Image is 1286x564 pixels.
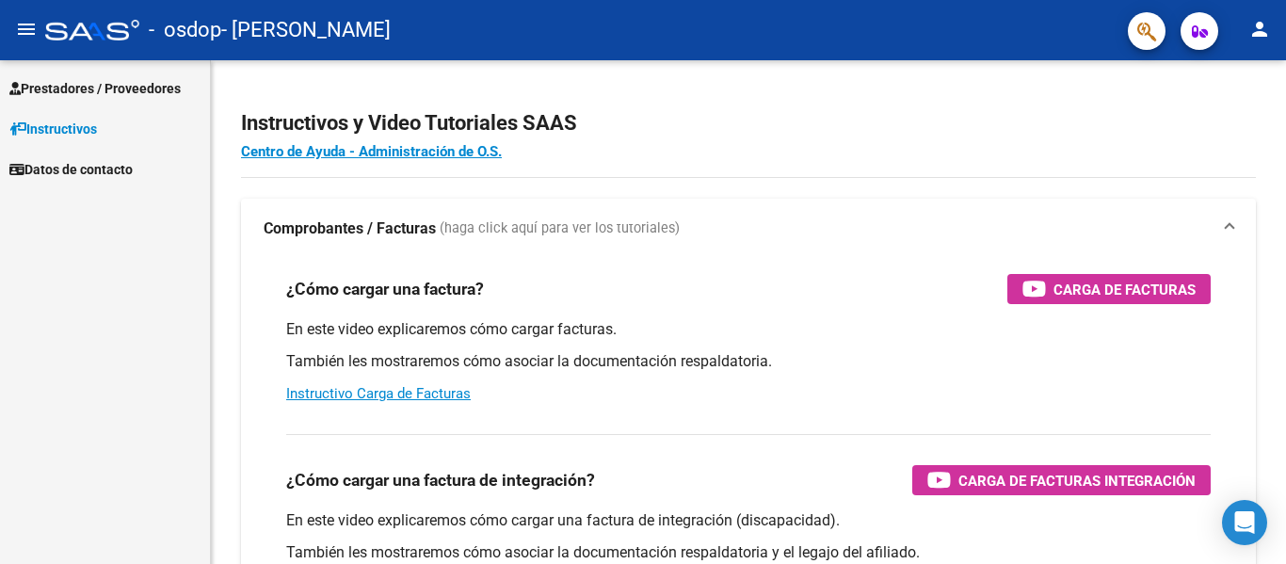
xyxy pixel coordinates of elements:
strong: Comprobantes / Facturas [264,218,436,239]
p: También les mostraremos cómo asociar la documentación respaldatoria. [286,351,1211,372]
span: (haga click aquí para ver los tutoriales) [440,218,680,239]
h3: ¿Cómo cargar una factura? [286,276,484,302]
h3: ¿Cómo cargar una factura de integración? [286,467,595,493]
a: Centro de Ayuda - Administración de O.S. [241,143,502,160]
button: Carga de Facturas [1007,274,1211,304]
div: Open Intercom Messenger [1222,500,1267,545]
p: También les mostraremos cómo asociar la documentación respaldatoria y el legajo del afiliado. [286,542,1211,563]
button: Carga de Facturas Integración [912,465,1211,495]
span: - osdop [149,9,221,51]
mat-icon: menu [15,18,38,40]
a: Instructivo Carga de Facturas [286,385,471,402]
span: Carga de Facturas [1053,278,1196,301]
p: En este video explicaremos cómo cargar facturas. [286,319,1211,340]
span: Carga de Facturas Integración [958,469,1196,492]
span: Prestadores / Proveedores [9,78,181,99]
h2: Instructivos y Video Tutoriales SAAS [241,105,1256,141]
mat-expansion-panel-header: Comprobantes / Facturas (haga click aquí para ver los tutoriales) [241,199,1256,259]
span: Instructivos [9,119,97,139]
span: Datos de contacto [9,159,133,180]
mat-icon: person [1248,18,1271,40]
p: En este video explicaremos cómo cargar una factura de integración (discapacidad). [286,510,1211,531]
span: - [PERSON_NAME] [221,9,391,51]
